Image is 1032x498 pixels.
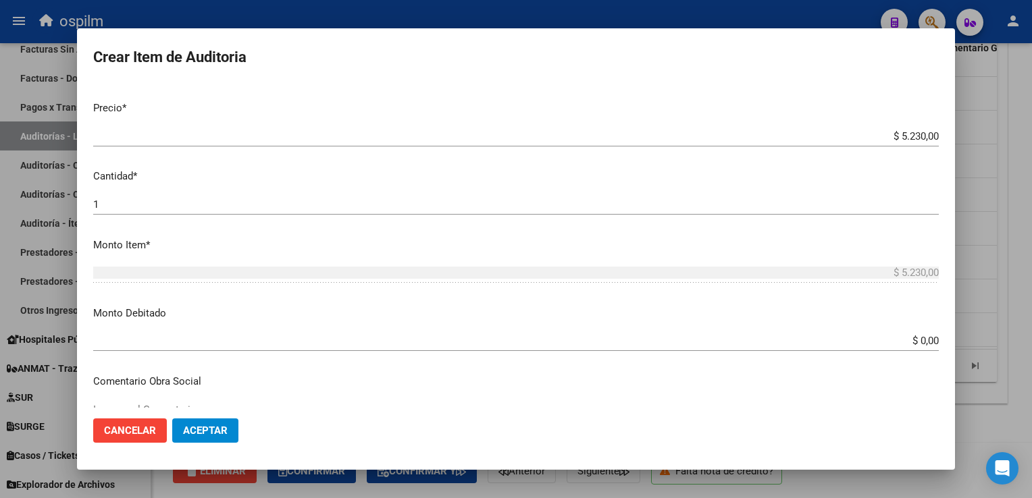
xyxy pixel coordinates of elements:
p: Monto Debitado [93,306,939,321]
p: Cantidad [93,169,939,184]
p: Monto Item [93,238,939,253]
span: Aceptar [183,424,228,437]
p: Precio [93,101,939,116]
button: Cancelar [93,418,167,443]
span: Cancelar [104,424,156,437]
p: Comentario Obra Social [93,374,939,389]
h2: Crear Item de Auditoria [93,45,939,70]
div: Open Intercom Messenger [986,452,1018,485]
button: Aceptar [172,418,238,443]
